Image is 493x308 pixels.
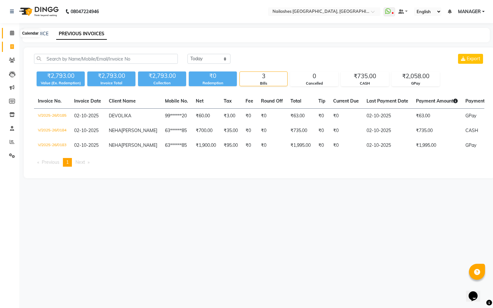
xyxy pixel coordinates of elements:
td: ₹3.00 [220,109,242,124]
td: ₹0 [242,109,257,124]
td: ₹35.00 [220,123,242,138]
td: V/2025-26/0185 [34,109,70,124]
b: 08047224946 [71,3,99,21]
span: 02-10-2025 [74,128,99,133]
div: 0 [290,72,338,81]
td: ₹0 [315,123,329,138]
span: 1 [66,159,69,165]
span: NEHA [109,142,121,148]
div: Cancelled [290,81,338,86]
td: ₹95.00 [220,138,242,153]
div: Redemption [189,80,237,86]
div: ₹2,058.00 [392,72,439,81]
span: Export [467,56,480,62]
td: ₹0 [242,138,257,153]
a: PREVIOUS INVOICES [56,28,107,40]
div: ₹0 [189,71,237,80]
span: Next [75,159,85,165]
span: Client Name [109,98,136,104]
span: GPay [465,142,476,148]
span: Last Payment Date [367,98,408,104]
input: Search by Name/Mobile/Email/Invoice No [34,54,178,64]
span: MANAGER [458,8,481,15]
td: ₹0 [242,123,257,138]
div: GPay [392,81,439,86]
div: ₹2,793.00 [87,71,135,80]
div: ₹2,793.00 [37,71,85,80]
div: ₹2,793.00 [138,71,186,80]
td: ₹1,900.00 [192,138,220,153]
span: Invoice Date [74,98,101,104]
td: ₹0 [329,109,363,124]
span: Fee [246,98,253,104]
div: ₹735.00 [341,72,389,81]
div: Collection [138,80,186,86]
div: Calendar [21,29,40,37]
td: ₹0 [329,123,363,138]
td: ₹0 [257,123,287,138]
span: Net [196,98,203,104]
div: Invoice Total [87,80,135,86]
nav: Pagination [34,158,484,167]
td: V/2025-26/0183 [34,138,70,153]
span: Current Due [333,98,359,104]
td: V/2025-26/0184 [34,123,70,138]
span: 02-10-2025 [74,142,99,148]
span: Invoice No. [38,98,62,104]
span: Payment Amount [416,98,458,104]
td: ₹700.00 [192,123,220,138]
span: DEVOLIKA [109,113,131,119]
td: ₹0 [315,138,329,153]
span: NEHA [109,128,121,133]
td: ₹0 [257,138,287,153]
div: Bills [240,81,287,86]
span: Previous [42,159,59,165]
div: 3 [240,72,287,81]
td: 02-10-2025 [363,123,412,138]
td: ₹735.00 [412,123,462,138]
td: ₹63.00 [412,109,462,124]
span: Total [290,98,301,104]
iframe: chat widget [466,282,487,302]
td: 02-10-2025 [363,138,412,153]
td: ₹735.00 [287,123,315,138]
td: ₹1,995.00 [412,138,462,153]
button: Export [458,54,483,64]
span: [PERSON_NAME] [121,142,157,148]
td: ₹60.00 [192,109,220,124]
td: ₹0 [257,109,287,124]
span: Tip [318,98,325,104]
td: ₹0 [315,109,329,124]
img: logo [16,3,60,21]
td: 02-10-2025 [363,109,412,124]
div: CASH [341,81,389,86]
td: ₹0 [329,138,363,153]
span: Tax [224,98,232,104]
span: Round Off [261,98,283,104]
td: ₹63.00 [287,109,315,124]
span: 02-10-2025 [74,113,99,119]
td: ₹1,995.00 [287,138,315,153]
div: Value (Ex. Redemption) [37,80,85,86]
span: CASH [465,128,478,133]
span: Mobile No. [165,98,188,104]
span: [PERSON_NAME] [121,128,157,133]
span: GPay [465,113,476,119]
